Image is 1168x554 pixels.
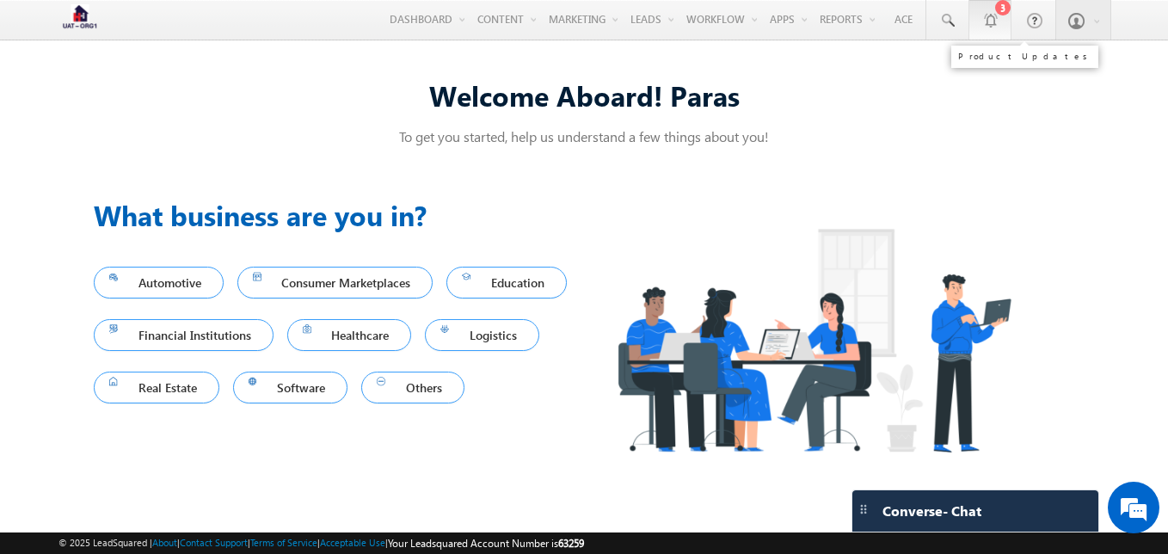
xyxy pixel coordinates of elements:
span: Converse - Chat [882,503,981,519]
a: About [152,537,177,548]
img: carter-drag [857,502,870,516]
span: Healthcare [303,323,397,347]
span: © 2025 LeadSquared | | | | | [58,535,584,551]
span: Others [377,376,449,399]
span: Software [249,376,333,399]
span: Education [462,271,551,294]
div: Welcome Aboard! Paras [94,77,1074,114]
span: Real Estate [109,376,204,399]
span: Automotive [109,271,208,294]
span: Financial Institutions [109,323,258,347]
span: Logistics [440,323,524,347]
h3: What business are you in? [94,194,584,236]
img: Industry.png [584,194,1043,486]
p: To get you started, help us understand a few things about you! [94,127,1074,145]
div: Product Updates [958,51,1091,61]
img: Custom Logo [58,4,101,34]
a: Acceptable Use [320,537,385,548]
a: Terms of Service [250,537,317,548]
span: Consumer Marketplaces [253,271,418,294]
a: Contact Support [180,537,248,548]
span: Your Leadsquared Account Number is [388,537,584,550]
span: 63259 [558,537,584,550]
